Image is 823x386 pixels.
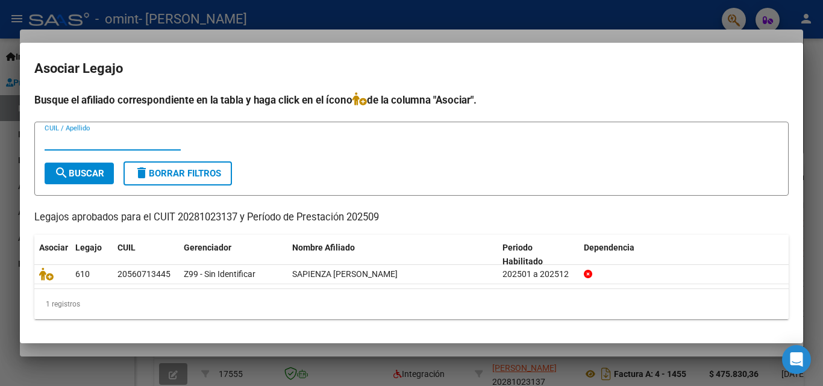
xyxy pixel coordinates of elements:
mat-icon: delete [134,166,149,180]
datatable-header-cell: Asociar [34,235,70,275]
datatable-header-cell: Gerenciador [179,235,287,275]
span: CUIL [117,243,136,252]
p: Legajos aprobados para el CUIT 20281023137 y Período de Prestación 202509 [34,210,789,225]
span: Z99 - Sin Identificar [184,269,255,279]
span: Gerenciador [184,243,231,252]
span: 610 [75,269,90,279]
datatable-header-cell: Periodo Habilitado [498,235,579,275]
span: Buscar [54,168,104,179]
span: Periodo Habilitado [502,243,543,266]
button: Borrar Filtros [124,161,232,185]
button: Buscar [45,163,114,184]
div: 1 registros [34,289,789,319]
span: SAPIENZA TOBIAS AUGUSTO [292,269,398,279]
datatable-header-cell: Legajo [70,235,113,275]
datatable-header-cell: CUIL [113,235,179,275]
h2: Asociar Legajo [34,57,789,80]
div: Open Intercom Messenger [782,345,811,374]
div: 202501 a 202512 [502,267,574,281]
span: Legajo [75,243,102,252]
span: Borrar Filtros [134,168,221,179]
span: Asociar [39,243,68,252]
div: 20560713445 [117,267,171,281]
datatable-header-cell: Nombre Afiliado [287,235,498,275]
h4: Busque el afiliado correspondiente en la tabla y haga click en el ícono de la columna "Asociar". [34,92,789,108]
span: Nombre Afiliado [292,243,355,252]
datatable-header-cell: Dependencia [579,235,789,275]
span: Dependencia [584,243,634,252]
mat-icon: search [54,166,69,180]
